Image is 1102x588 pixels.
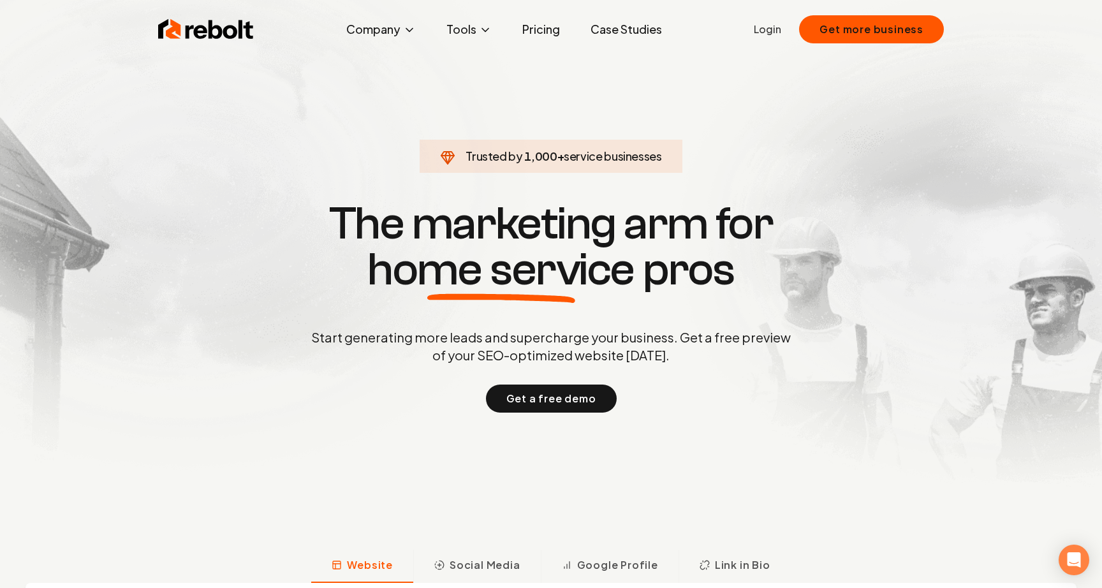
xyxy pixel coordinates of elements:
[557,149,564,163] span: +
[336,17,426,42] button: Company
[367,247,635,293] span: home service
[450,557,520,573] span: Social Media
[311,550,413,583] button: Website
[158,17,254,42] img: Rebolt Logo
[754,22,781,37] a: Login
[347,557,393,573] span: Website
[245,201,857,293] h1: The marketing arm for pros
[679,550,791,583] button: Link in Bio
[486,385,617,413] button: Get a free demo
[466,149,522,163] span: Trusted by
[715,557,770,573] span: Link in Bio
[512,17,570,42] a: Pricing
[309,328,793,364] p: Start generating more leads and supercharge your business. Get a free preview of your SEO-optimiz...
[564,149,662,163] span: service businesses
[577,557,658,573] span: Google Profile
[541,550,679,583] button: Google Profile
[524,147,557,165] span: 1,000
[799,15,944,43] button: Get more business
[436,17,502,42] button: Tools
[580,17,672,42] a: Case Studies
[1059,545,1089,575] div: Open Intercom Messenger
[413,550,541,583] button: Social Media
